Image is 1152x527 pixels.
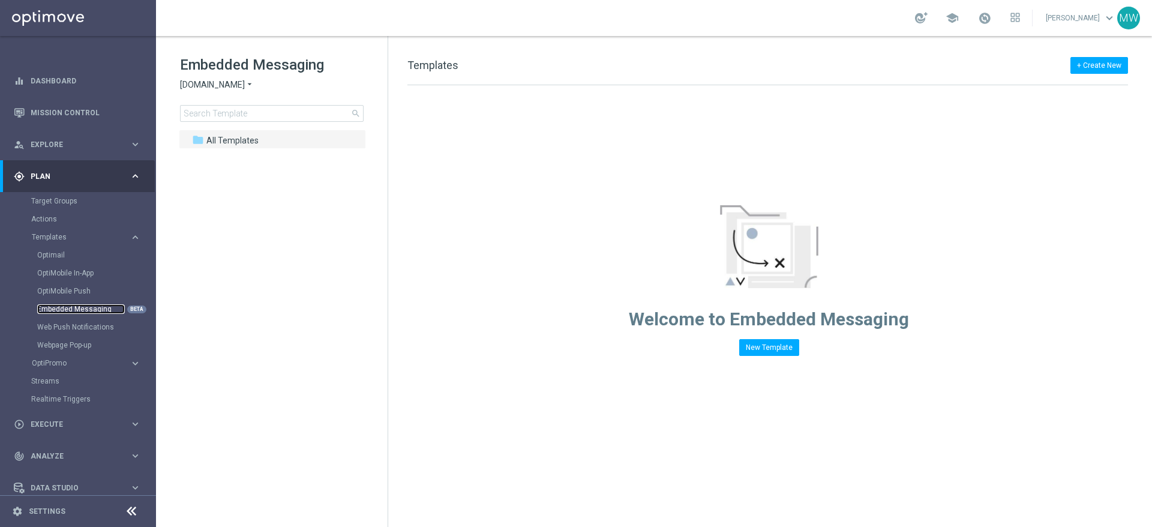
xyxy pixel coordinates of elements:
i: keyboard_arrow_right [130,418,141,430]
div: Data Studio [14,483,130,493]
span: Welcome to Embedded Messaging [629,309,909,330]
a: Settings [29,508,65,515]
button: person_search Explore keyboard_arrow_right [13,140,142,149]
a: Dashboard [31,65,141,97]
div: OptiPromo [31,354,155,372]
span: [DOMAIN_NAME] [180,79,245,91]
a: OptiMobile In-App [37,268,125,278]
i: track_changes [14,451,25,462]
span: search [351,109,361,118]
div: Analyze [14,451,130,462]
div: Mission Control [14,97,141,128]
div: OptiMobile In-App [37,264,155,282]
div: BETA [127,306,146,313]
button: New Template [739,339,799,356]
div: Target Groups [31,192,155,210]
button: Mission Control [13,108,142,118]
div: Templates [32,233,130,241]
span: Templates [206,135,259,146]
img: emptyStateManageTemplates.jpg [720,205,818,288]
button: OptiPromo keyboard_arrow_right [31,358,142,368]
i: play_circle_outline [14,419,25,430]
span: Analyze [31,453,130,460]
span: Execute [31,421,130,428]
a: Mission Control [31,97,141,128]
i: arrow_drop_down [245,79,254,91]
i: folder [192,134,204,146]
input: Search Template [180,105,364,122]
button: [DOMAIN_NAME] arrow_drop_down [180,79,254,91]
i: person_search [14,139,25,150]
button: gps_fixed Plan keyboard_arrow_right [13,172,142,181]
a: Actions [31,214,125,224]
a: [PERSON_NAME]keyboard_arrow_down [1045,9,1117,27]
div: Explore [14,139,130,150]
div: Templates [31,228,155,354]
i: keyboard_arrow_right [130,170,141,182]
span: keyboard_arrow_down [1103,11,1116,25]
a: Target Groups [31,196,125,206]
span: OptiPromo [32,360,118,367]
a: Web Push Notifications [37,322,125,332]
span: Templates [32,233,118,241]
div: OptiPromo [32,360,130,367]
button: track_changes Analyze keyboard_arrow_right [13,451,142,461]
div: Streams [31,372,155,390]
i: keyboard_arrow_right [130,232,141,243]
div: Webpage Pop-up [37,336,155,354]
span: Explore [31,141,130,148]
button: Templates keyboard_arrow_right [31,232,142,242]
span: Plan [31,173,130,180]
div: Optimail [37,246,155,264]
a: OptiMobile Push [37,286,125,296]
div: Realtime Triggers [31,390,155,408]
a: Optimail [37,250,125,260]
i: equalizer [14,76,25,86]
div: OptiMobile Push [37,282,155,300]
button: equalizer Dashboard [13,76,142,86]
span: Data Studio [31,484,130,492]
a: Embedded Messaging [37,304,125,314]
button: + Create New [1070,57,1128,74]
i: settings [12,506,23,517]
i: keyboard_arrow_right [130,139,141,150]
a: Realtime Triggers [31,394,125,404]
span: school [946,11,959,25]
a: Webpage Pop-up [37,340,125,350]
div: MW [1117,7,1140,29]
div: Plan [14,171,130,182]
div: Web Push Notifications [37,318,155,336]
i: keyboard_arrow_right [130,482,141,493]
h1: Embedded Messaging [180,55,364,74]
button: play_circle_outline Execute keyboard_arrow_right [13,420,142,429]
i: keyboard_arrow_right [130,358,141,369]
div: Execute [14,419,130,430]
button: Data Studio keyboard_arrow_right [13,483,142,493]
i: gps_fixed [14,171,25,182]
div: Embedded Messaging [37,300,155,318]
div: Dashboard [14,65,141,97]
span: Templates [407,59,458,71]
i: keyboard_arrow_right [130,450,141,462]
a: Streams [31,376,125,386]
div: Actions [31,210,155,228]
